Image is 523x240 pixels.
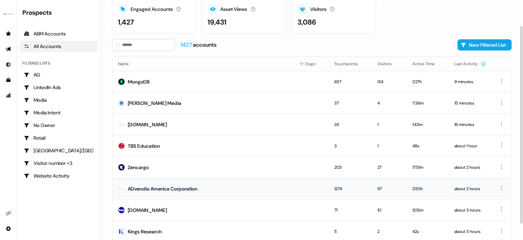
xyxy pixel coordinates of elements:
button: Last Activity [454,58,486,70]
div: 2:50h [412,185,443,192]
div: 7:36m [412,100,443,107]
div: Retail [24,134,93,141]
div: TBS Education [128,142,160,149]
div: 3,086 [298,17,316,27]
div: [DOMAIN_NAME] [128,121,167,128]
a: ABM Accounts [20,28,98,39]
div: [PERSON_NAME] Media [128,100,181,107]
div: 27 [377,164,401,171]
div: Visitors [310,6,327,13]
a: Go to outbound experience [3,44,14,55]
div: Filtered lists [22,60,50,66]
div: 16 minutes [454,121,486,128]
div: 17:51m [412,164,443,171]
div: Kings Research [128,228,162,235]
div: 15 minutes [454,100,486,107]
a: Go to Inbound [3,59,14,70]
button: Active Time [412,58,443,70]
div: 1 [377,121,401,128]
div: 24 [334,121,366,128]
button: Touchpoints [334,58,366,70]
div: ABM Accounts [24,30,93,37]
a: Go to integrations [3,208,14,219]
div: 37 [334,100,366,107]
div: accounts [181,41,217,49]
a: Go to templates [3,74,14,86]
div: 3 [334,142,366,149]
div: about 3 hours [454,228,486,235]
div: 657 [334,78,366,85]
a: Go to LinkedIn Ads [20,82,98,93]
div: 1,427 [118,17,134,27]
div: No Owner [24,122,93,129]
div: Visitor number +3 [24,160,93,167]
a: Go to prospects [3,28,14,39]
div: 134 [377,78,401,85]
a: Go to Retail [20,132,98,144]
div: about 1 hour [454,142,486,149]
a: Go to Media [20,94,98,106]
button: New Filtered List [458,39,512,51]
div: 48s [412,142,443,149]
a: Go to Media Intent [20,107,98,118]
div: LinkedIn Ads [24,84,93,91]
div: 9 minutes [454,78,486,85]
div: Engaged Accounts [131,6,173,13]
div: 2:27h [412,78,443,85]
span: 1427 [181,41,193,48]
div: [DOMAIN_NAME] [128,207,167,214]
div: 10 [377,207,401,214]
a: Go to attribution [3,90,14,101]
div: MongoDB [128,78,149,85]
div: AG [24,71,93,78]
div: about 3 hours [454,207,486,214]
a: All accounts [20,41,98,52]
div: 5 [334,228,366,235]
a: Go to AG [20,69,98,80]
div: about 2 hours [454,185,486,192]
a: Go to USA/Canada [20,145,98,156]
div: Zencargo [128,164,149,171]
div: Stage [299,60,323,67]
button: Visitors [377,58,400,70]
div: 42s [412,228,443,235]
div: Asset Views [221,6,247,13]
div: 4 [377,100,401,107]
div: 1 [377,142,401,149]
div: All Accounts [24,43,93,50]
div: 12:13m [412,207,443,214]
div: 1274 [334,185,366,192]
div: about 2 hours [454,164,486,171]
div: 71 [334,207,366,214]
div: Website Activity [24,172,93,179]
div: 2 [377,228,401,235]
div: Media Intent [24,109,93,116]
a: Go to No Owner [20,120,98,131]
div: 203 [334,164,366,171]
a: Go to Website Activity [20,170,98,181]
div: [GEOGRAPHIC_DATA]/[GEOGRAPHIC_DATA] [24,147,93,154]
a: Go to Visitor number +3 [20,158,98,169]
div: Prospects [22,8,98,17]
div: Media [24,96,93,104]
th: Name [112,57,294,71]
div: 97 [377,185,401,192]
a: Go to integrations [3,223,14,234]
div: 19,431 [208,17,227,27]
div: ADvendio America Corporation [128,185,197,192]
div: 1:43m [412,121,443,128]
